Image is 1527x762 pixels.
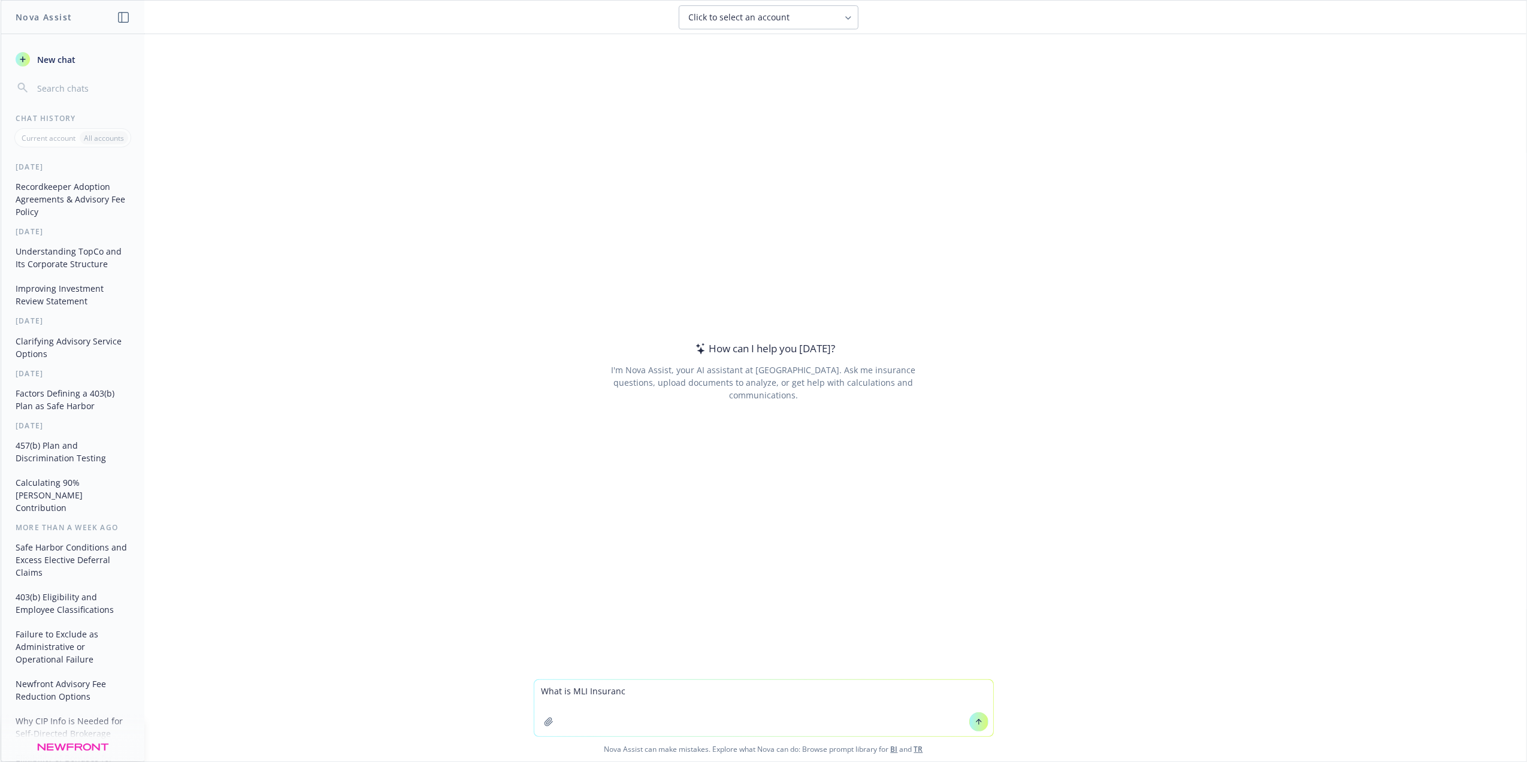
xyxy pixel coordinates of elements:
button: Clarifying Advisory Service Options [11,331,135,364]
div: [DATE] [1,421,144,431]
a: TR [914,744,923,754]
span: Nova Assist can make mistakes. Explore what Nova can do: Browse prompt library for and [5,737,1522,761]
div: [DATE] [1,226,144,237]
button: Improving Investment Review Statement [11,279,135,311]
button: 403(b) Eligibility and Employee Classifications [11,587,135,619]
div: How can I help you [DATE]? [692,341,835,356]
div: Chat History [1,113,144,123]
button: Recordkeeper Adoption Agreements & Advisory Fee Policy [11,177,135,222]
span: Click to select an account [689,11,790,23]
button: Calculating 90% [PERSON_NAME] Contribution [11,473,135,518]
button: Safe Harbor Conditions and Excess Elective Deferral Claims [11,537,135,582]
button: 457(b) Plan and Discrimination Testing [11,436,135,468]
input: Search chats [35,80,130,96]
button: Failure to Exclude as Administrative or Operational Failure [11,624,135,669]
button: Newfront Advisory Fee Reduction Options [11,674,135,706]
button: Click to select an account [679,5,858,29]
span: New chat [35,53,75,66]
button: Understanding TopCo and Its Corporate Structure [11,241,135,274]
a: BI [891,744,898,754]
div: I'm Nova Assist, your AI assistant at [GEOGRAPHIC_DATA]. Ask me insurance questions, upload docum... [595,364,932,401]
div: More than a week ago [1,522,144,533]
div: [DATE] [1,316,144,326]
div: [DATE] [1,368,144,379]
h1: Nova Assist [16,11,72,23]
button: Why CIP Info is Needed for Self-Directed Brokerage [11,711,135,743]
div: [DATE] [1,162,144,172]
p: Current account [22,133,75,143]
p: All accounts [84,133,124,143]
textarea: What is MLI Insuranc [534,680,993,736]
button: Factors Defining a 403(b) Plan as Safe Harbor [11,383,135,416]
button: New chat [11,49,135,70]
